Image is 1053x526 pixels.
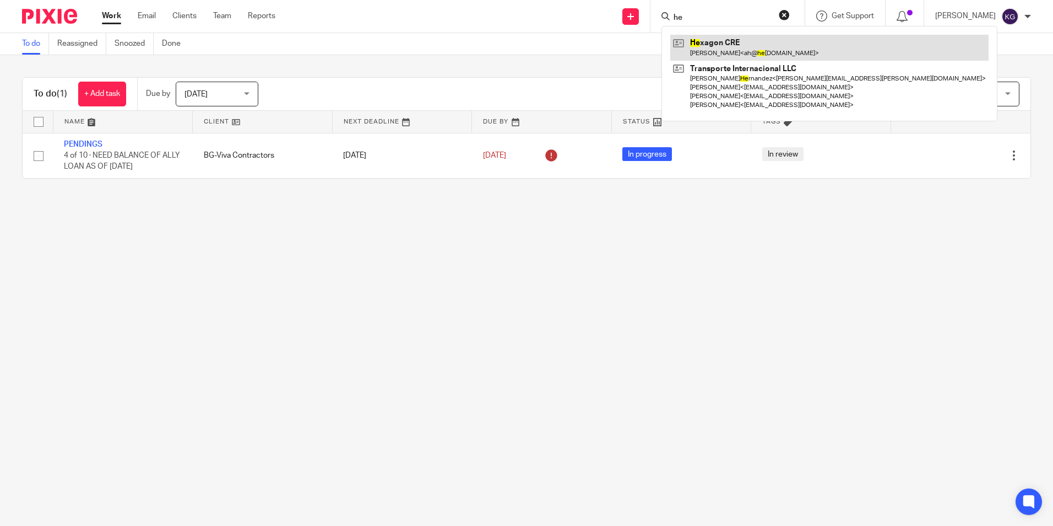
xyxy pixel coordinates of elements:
[332,133,472,178] td: [DATE]
[162,33,189,55] a: Done
[1001,8,1019,25] img: svg%3E
[57,89,67,98] span: (1)
[483,152,506,159] span: [DATE]
[22,33,49,55] a: To do
[34,88,67,100] h1: To do
[57,33,106,55] a: Reassigned
[622,147,672,161] span: In progress
[184,90,208,98] span: [DATE]
[146,88,170,99] p: Due by
[115,33,154,55] a: Snoozed
[935,10,996,22] p: [PERSON_NAME]
[172,10,197,22] a: Clients
[64,152,180,171] span: 4 of 10 · NEED BALANCE OF ALLY LOAN AS OF [DATE]
[22,9,77,24] img: Pixie
[779,9,790,20] button: Clear
[78,82,126,106] a: + Add task
[213,10,231,22] a: Team
[248,10,275,22] a: Reports
[193,133,333,178] td: BG-Viva Contractors
[762,147,804,161] span: In review
[762,119,781,125] span: Tags
[102,10,121,22] a: Work
[832,12,874,20] span: Get Support
[64,141,102,148] a: PENDINGS
[672,13,772,23] input: Search
[138,10,156,22] a: Email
